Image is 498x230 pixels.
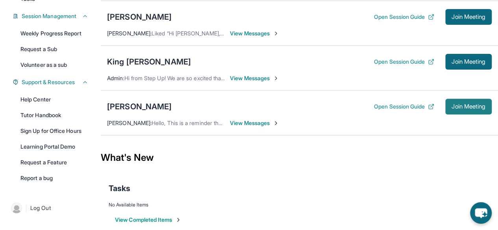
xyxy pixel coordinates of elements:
[109,202,490,208] div: No Available Items
[107,56,191,67] div: King [PERSON_NAME]
[16,155,93,169] a: Request a Feature
[230,29,279,37] span: View Messages
[374,13,434,21] button: Open Session Guide
[8,199,93,217] a: |Log Out
[19,12,88,20] button: Session Management
[19,78,88,86] button: Support & Resources
[25,203,27,213] span: |
[107,120,152,126] span: [PERSON_NAME] :
[445,54,492,70] button: Join Meeting
[16,124,93,138] a: Sign Up for Office Hours
[107,101,172,112] div: [PERSON_NAME]
[22,12,76,20] span: Session Management
[230,74,279,82] span: View Messages
[30,204,51,212] span: Log Out
[470,202,492,224] button: chat-button
[452,15,485,19] span: Join Meeting
[22,78,75,86] span: Support & Resources
[109,183,130,194] span: Tasks
[16,58,93,72] a: Volunteer as a sub
[452,104,485,109] span: Join Meeting
[11,202,22,213] img: user-img
[445,9,492,25] button: Join Meeting
[107,30,152,37] span: [PERSON_NAME] :
[445,99,492,114] button: Join Meeting
[16,108,93,122] a: Tutor Handbook
[452,59,485,64] span: Join Meeting
[374,58,434,66] button: Open Session Guide
[273,120,279,126] img: Chevron-Right
[16,140,93,154] a: Learning Portal Demo
[101,140,498,175] div: What's New
[273,30,279,37] img: Chevron-Right
[374,103,434,110] button: Open Session Guide
[107,11,172,22] div: [PERSON_NAME]
[16,92,93,107] a: Help Center
[107,75,124,81] span: Admin :
[230,119,279,127] span: View Messages
[273,75,279,81] img: Chevron-Right
[16,171,93,185] a: Report a bug
[16,26,93,40] a: Weekly Progress Report
[115,216,181,224] button: View Completed Items
[16,42,93,56] a: Request a Sub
